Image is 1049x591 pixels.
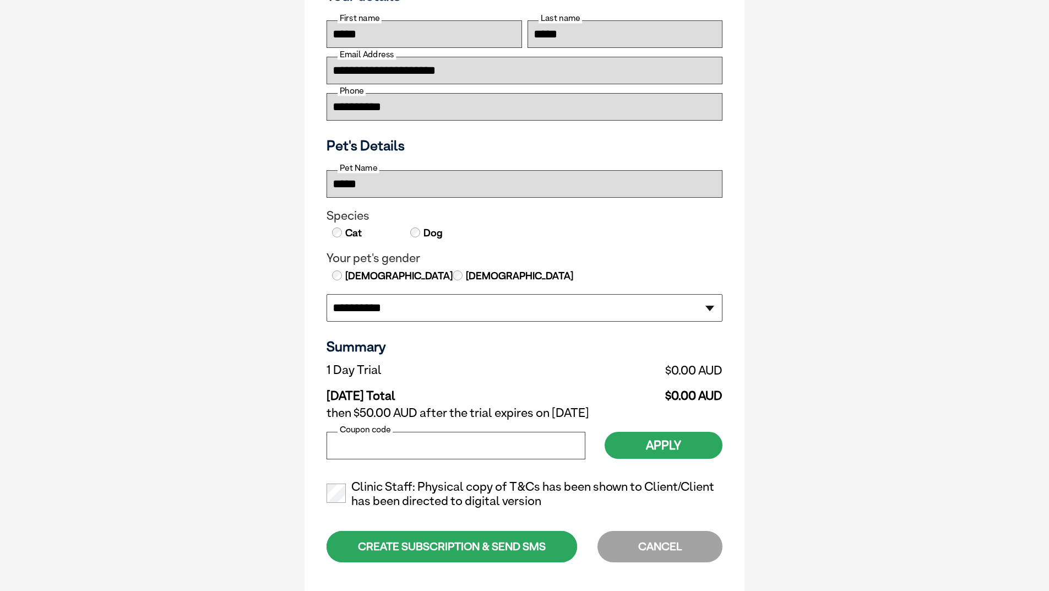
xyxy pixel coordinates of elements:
input: Clinic Staff: Physical copy of T&Cs has been shown to Client/Client has been directed to digital ... [327,484,346,503]
label: Phone [338,86,366,96]
td: 1 Day Trial [327,360,542,380]
td: then $50.00 AUD after the trial expires on [DATE] [327,403,722,423]
td: [DATE] Total [327,380,542,403]
h3: Pet's Details [322,137,727,154]
button: Apply [605,432,722,459]
h3: Summary [327,338,722,355]
label: Email Address [338,50,396,59]
legend: Species [327,209,722,223]
label: Coupon code [338,425,393,435]
label: First name [338,13,382,23]
td: $0.00 AUD [542,360,722,380]
div: CREATE SUBSCRIPTION & SEND SMS [327,531,577,562]
legend: Your pet's gender [327,251,722,265]
label: Last name [539,13,582,23]
div: CANCEL [597,531,722,562]
td: $0.00 AUD [542,380,722,403]
label: Clinic Staff: Physical copy of T&Cs has been shown to Client/Client has been directed to digital ... [327,480,722,508]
